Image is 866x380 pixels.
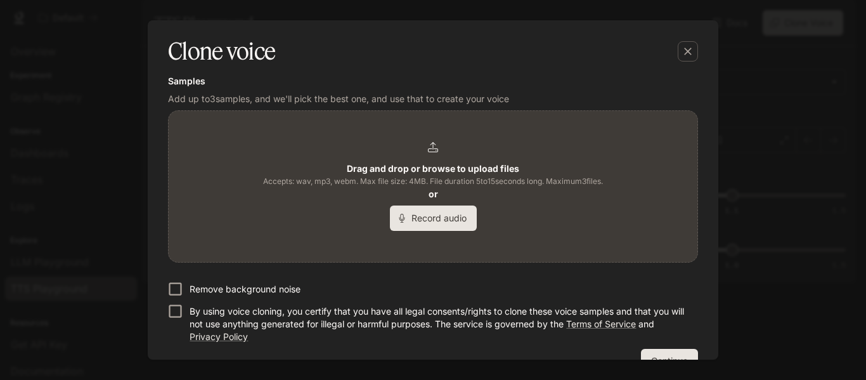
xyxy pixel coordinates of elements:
button: Continue [641,349,698,374]
p: Remove background noise [190,283,301,296]
p: Add up to 3 samples, and we'll pick the best one, and use that to create your voice [168,93,698,105]
p: By using voice cloning, you certify that you have all legal consents/rights to clone these voice ... [190,305,688,343]
h6: Samples [168,75,698,88]
a: Privacy Policy [190,331,248,342]
b: Drag and drop or browse to upload files [347,163,519,174]
span: Accepts: wav, mp3, webm. Max file size: 4MB. File duration 5 to 15 seconds long. Maximum 3 files. [263,175,603,188]
h5: Clone voice [168,36,275,67]
b: or [429,188,438,199]
button: Record audio [390,206,477,231]
a: Terms of Service [566,318,636,329]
